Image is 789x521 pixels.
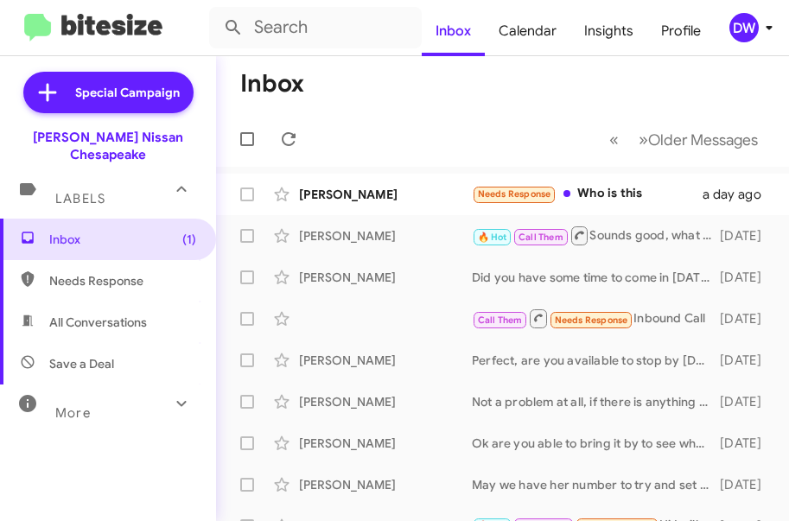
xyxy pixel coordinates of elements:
span: Labels [55,191,105,206]
div: Not a problem at all, if there is anything we can do for you please let us know. [472,393,720,410]
span: Special Campaign [75,84,180,101]
span: Call Them [478,315,523,326]
span: Older Messages [648,130,758,149]
span: 🔥 Hot [478,232,507,243]
div: May we have her number to try and set something up? [472,476,720,493]
div: Did you have some time to come in [DATE]? [472,269,720,286]
div: [DATE] [720,352,775,369]
div: [PERSON_NAME] [299,186,472,203]
h1: Inbox [240,70,304,98]
div: [DATE] [720,393,775,410]
a: Inbox [422,6,485,56]
span: Needs Response [555,315,628,326]
div: a day ago [703,186,775,203]
div: Perfect, are you available to stop by [DATE] to see what we can offer you ? [472,352,720,369]
div: Inbound Call [472,308,720,329]
button: Next [628,122,768,157]
div: DW [729,13,759,42]
nav: Page navigation example [600,122,768,157]
div: [DATE] [720,476,775,493]
div: [PERSON_NAME] [299,435,472,452]
span: All Conversations [49,314,147,331]
button: DW [715,13,770,42]
a: Profile [647,6,715,56]
span: Call Them [519,232,563,243]
div: [DATE] [720,227,775,245]
span: Save a Deal [49,355,114,372]
div: Who is this [472,184,703,204]
span: More [55,405,91,421]
input: Search [209,7,422,48]
span: Inbox [49,231,196,248]
div: [PERSON_NAME] [299,352,472,369]
div: [DATE] [720,435,775,452]
span: Needs Response [49,272,196,289]
a: Special Campaign [23,72,194,113]
span: Needs Response [478,188,551,200]
div: [PERSON_NAME] [299,393,472,410]
a: Calendar [485,6,570,56]
span: » [639,129,648,150]
span: (1) [182,231,196,248]
div: Sounds good, what time [DATE] should we be ready for you? [472,225,720,246]
a: Insights [570,6,647,56]
div: Ok are you able to bring it by to see what we can offer you [DATE] ? [472,435,720,452]
div: [PERSON_NAME] [299,269,472,286]
span: « [609,129,619,150]
div: [PERSON_NAME] [299,227,472,245]
div: [DATE] [720,310,775,327]
div: [DATE] [720,269,775,286]
div: [PERSON_NAME] [299,476,472,493]
button: Previous [599,122,629,157]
